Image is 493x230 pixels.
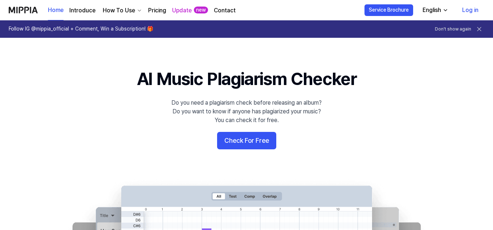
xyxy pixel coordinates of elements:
a: Introduce [69,6,95,15]
div: How To Use [101,6,137,15]
h1: Follow IG @mippia_official + Comment, Win a Subscription! 🎁 [9,25,153,33]
button: Service Brochure [364,4,413,16]
a: Contact [214,6,236,15]
button: How To Use [101,6,142,15]
button: Don't show again [435,26,471,32]
a: Home [48,0,64,20]
div: English [421,6,443,15]
a: Update [172,6,192,15]
a: Pricing [148,6,166,15]
button: English [417,3,453,17]
button: Check For Free [217,132,276,149]
div: new [194,7,208,14]
h1: AI Music Plagiarism Checker [137,67,356,91]
div: Do you need a plagiarism check before releasing an album? Do you want to know if anyone has plagi... [171,98,322,125]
